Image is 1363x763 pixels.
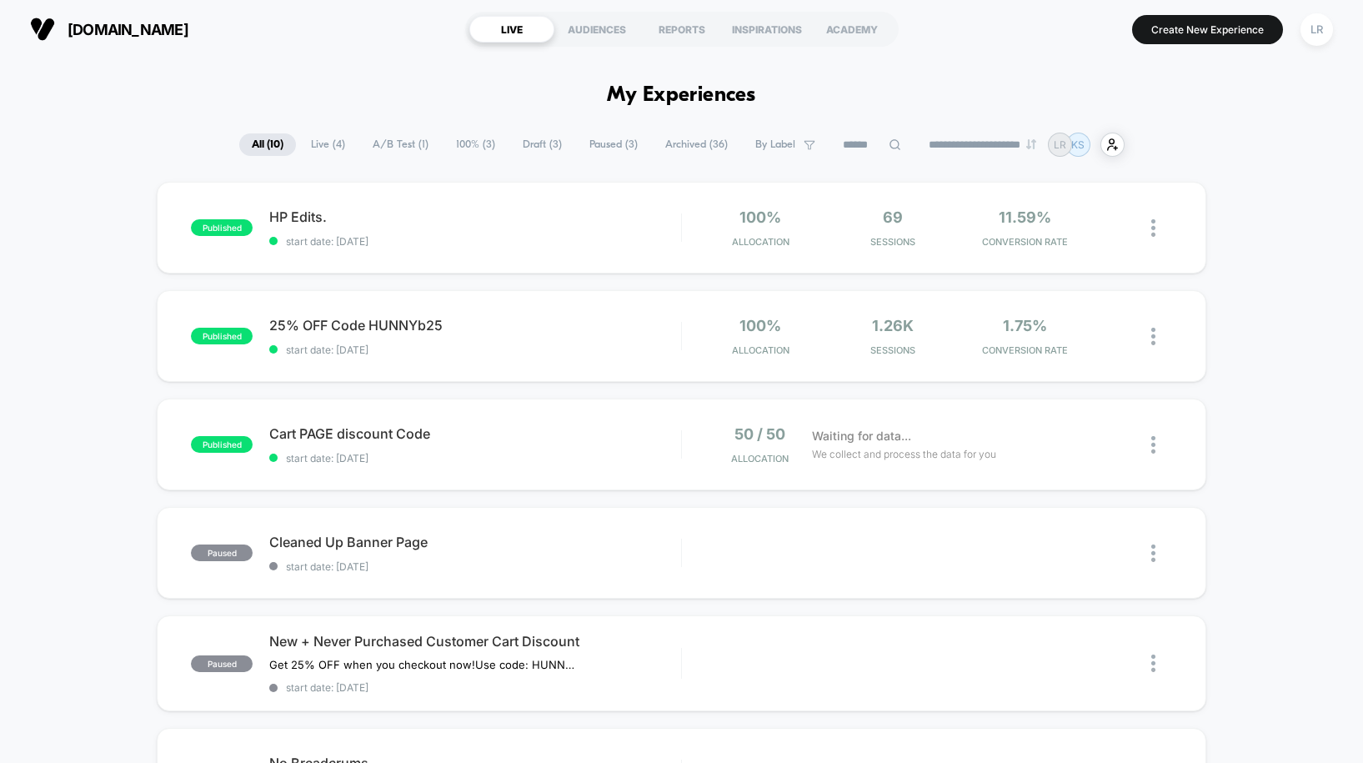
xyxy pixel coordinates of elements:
[963,236,1086,248] span: CONVERSION RATE
[269,344,681,356] span: start date: [DATE]
[269,452,681,464] span: start date: [DATE]
[191,655,253,672] span: paused
[639,16,724,43] div: REPORTS
[724,16,809,43] div: INSPIRATIONS
[755,138,795,151] span: By Label
[1151,219,1155,237] img: close
[269,534,681,550] span: Cleaned Up Banner Page
[1151,655,1155,672] img: close
[554,16,639,43] div: AUDIENCES
[191,219,253,236] span: published
[1151,545,1155,562] img: close
[883,208,903,226] span: 69
[831,236,955,248] span: Sessions
[239,133,296,156] span: All ( 10 )
[269,681,681,694] span: start date: [DATE]
[872,317,914,334] span: 1.26k
[1132,15,1283,44] button: Create New Experience
[812,427,911,445] span: Waiting for data...
[269,235,681,248] span: start date: [DATE]
[469,16,554,43] div: LIVE
[1003,317,1047,334] span: 1.75%
[739,317,781,334] span: 100%
[269,208,681,225] span: HP Edits.
[269,633,681,650] span: New + Never Purchased Customer Cart Discount
[732,236,789,248] span: Allocation
[577,133,650,156] span: Paused ( 3 )
[731,453,789,464] span: Allocation
[1151,328,1155,345] img: close
[30,17,55,42] img: Visually logo
[443,133,508,156] span: 100% ( 3 )
[653,133,740,156] span: Archived ( 36 )
[812,446,996,462] span: We collect and process the data for you
[269,317,681,334] span: 25% OFF Code HUNNYb25
[269,425,681,442] span: Cart PAGE discount Code
[607,83,756,108] h1: My Experiences
[739,208,781,226] span: 100%
[1026,139,1036,149] img: end
[1151,436,1155,454] img: close
[809,16,894,43] div: ACADEMY
[269,658,579,671] span: Get 25% OFF when you checkout now!Use code: HUNNYB25
[963,344,1086,356] span: CONVERSION RATE
[25,16,193,43] button: [DOMAIN_NAME]
[191,436,253,453] span: published
[298,133,358,156] span: Live ( 4 )
[831,344,955,356] span: Sessions
[732,344,789,356] span: Allocation
[269,560,681,573] span: start date: [DATE]
[1054,138,1066,151] p: LR
[734,425,785,443] span: 50 / 50
[191,328,253,344] span: published
[68,21,188,38] span: [DOMAIN_NAME]
[999,208,1051,226] span: 11.59%
[1300,13,1333,46] div: LR
[360,133,441,156] span: A/B Test ( 1 )
[510,133,574,156] span: Draft ( 3 )
[1295,13,1338,47] button: LR
[1071,138,1085,151] p: KS
[191,545,253,561] span: paused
